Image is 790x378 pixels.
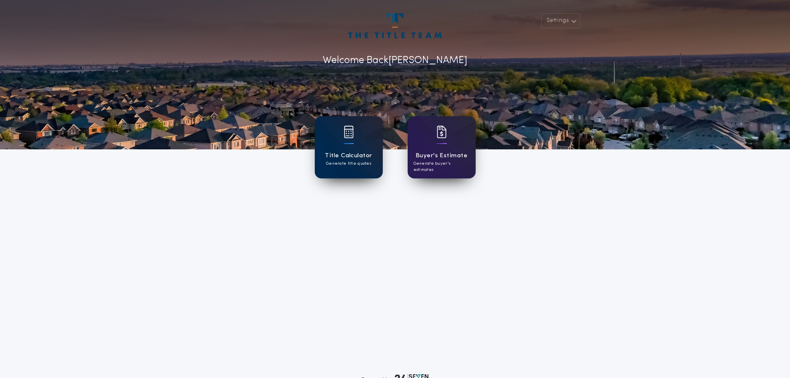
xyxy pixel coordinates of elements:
img: card icon [437,126,447,138]
a: card iconBuyer's EstimateGenerate buyer's estimates [408,116,476,178]
img: card icon [344,126,354,138]
h1: Buyer's Estimate [416,151,467,161]
a: card iconTitle CalculatorGenerate title quotes [315,116,383,178]
img: account-logo [348,13,441,38]
p: Generate title quotes [326,161,371,167]
button: Settings [541,13,580,28]
p: Welcome Back [PERSON_NAME] [323,53,467,68]
p: Generate buyer's estimates [413,161,470,173]
h1: Title Calculator [325,151,372,161]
